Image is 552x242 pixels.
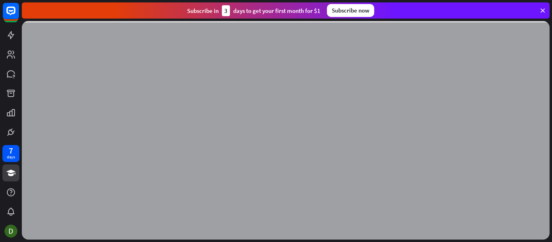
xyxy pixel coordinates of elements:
div: Subscribe now [327,4,374,17]
div: days [7,154,15,160]
div: Subscribe in days to get your first month for $1 [187,5,320,16]
a: 7 days [2,145,19,162]
div: 7 [9,147,13,154]
div: 3 [222,5,230,16]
